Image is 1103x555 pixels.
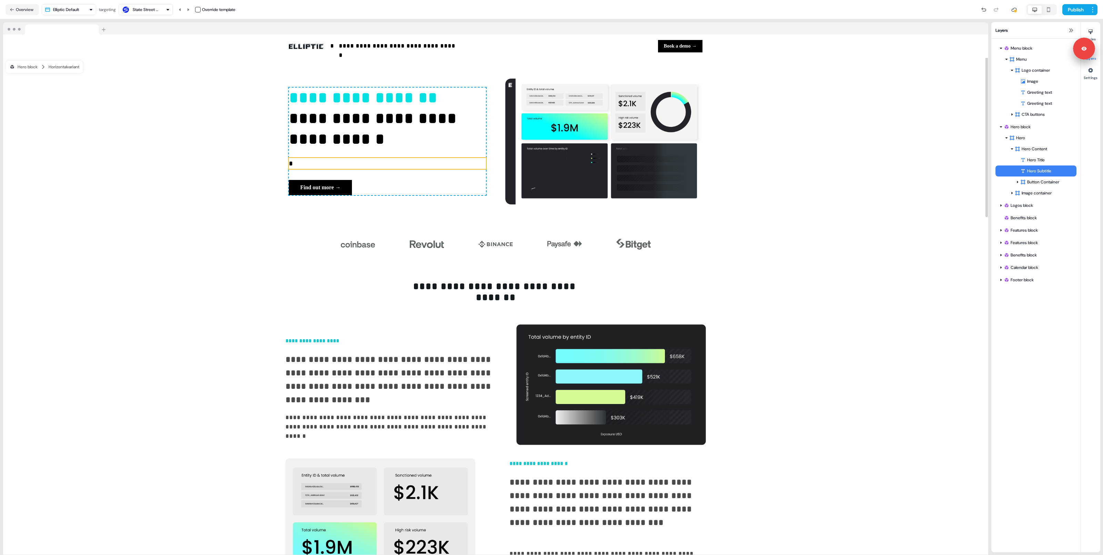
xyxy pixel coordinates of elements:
[1009,134,1074,141] div: Hero
[995,165,1076,176] div: Hero Subtitle
[1020,157,1076,163] div: Hero Title
[496,324,706,445] img: Image
[1020,78,1076,85] div: Image
[133,6,160,13] div: State Street Bank
[995,87,1076,98] div: Greeting text
[995,76,1076,87] div: Image
[1015,145,1074,152] div: Hero Content
[99,6,116,13] div: targeting
[1004,123,1074,130] div: Hero block
[6,4,39,15] button: Overview
[1062,4,1088,15] button: Publish
[995,43,1076,120] div: Menu blockMenuLogo containerImageGreeting textGreeting textCTA buttons
[1004,227,1074,234] div: Features block
[1004,202,1074,209] div: Logos block
[995,176,1076,188] div: Button Container
[995,65,1076,109] div: Logo containerImageGreeting textGreeting text
[995,274,1076,285] div: Footer block
[995,200,1076,211] div: Logos block
[995,143,1076,188] div: Hero ContentHero TitleHero SubtitleButton Container
[1020,179,1074,185] div: Button Container
[1004,276,1074,283] div: Footer block
[995,262,1076,273] div: Calendar block
[505,79,702,204] img: Image
[53,6,79,13] div: Elliptic Default
[1004,252,1074,259] div: Benefits block
[995,54,1076,120] div: MenuLogo containerImageGreeting textGreeting textCTA buttons
[1015,190,1074,196] div: Image container
[995,212,1076,223] div: Benefits block
[995,121,1076,199] div: Hero blockHeroHero ContentHero TitleHero SubtitleButton ContainerImage container
[995,225,1076,236] div: Features block
[995,98,1076,109] div: Greeting text
[289,180,352,195] button: Find out more →
[1004,45,1074,52] div: Menu block
[616,231,651,258] img: Image
[995,237,1076,248] div: Features block
[995,154,1076,165] div: Hero Title
[1004,264,1074,271] div: Calendar block
[1081,26,1100,41] button: Styles
[1020,100,1076,107] div: Greeting text
[995,109,1076,120] div: CTA buttons
[1004,214,1074,221] div: Benefits block
[995,188,1076,199] div: Image container
[547,231,582,258] img: Image
[1004,239,1074,246] div: Features block
[995,250,1076,261] div: Benefits block
[341,231,375,258] img: Image
[549,40,702,52] div: Book a demo →
[478,231,513,258] img: Image
[991,22,1081,39] div: Layers
[658,40,702,52] button: Book a demo →
[1015,111,1074,118] div: CTA buttons
[202,6,235,13] div: Override template
[1015,67,1074,74] div: Logo container
[9,63,38,70] div: Hero block
[1020,168,1076,174] div: Hero Subtitle
[289,44,323,49] img: Image
[409,231,444,258] img: Image
[995,132,1076,199] div: HeroHero ContentHero TitleHero SubtitleButton ContainerImage container
[289,180,486,195] div: Find out more →
[1009,56,1074,63] div: Menu
[119,4,173,15] button: State Street Bank
[3,22,109,35] img: Browser topbar
[1081,65,1100,80] button: Settings
[49,63,79,70] div: Horizontal variant
[1020,89,1076,96] div: Greeting text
